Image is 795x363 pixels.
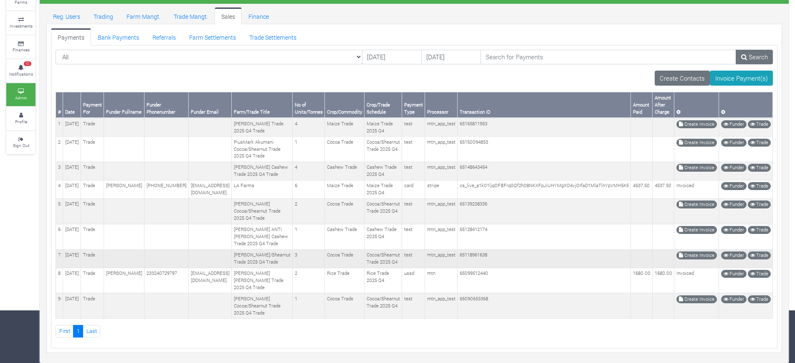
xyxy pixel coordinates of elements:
[748,226,771,234] a: Trade
[232,92,293,118] th: Farm/Trade Title
[402,180,425,198] td: card
[458,180,631,198] td: cs_live_a1k01ljqOFBFrq0Qf2h08NKXFpJiUHYMgXO4vjOIfaD1MlaTlnYpVMH5K5
[458,293,631,319] td: 65090653368
[365,268,402,293] td: Rice Trade 2025 Q4
[144,180,189,198] td: [PHONE_NUMBER]
[748,295,771,303] a: Trade
[676,164,717,172] a: Create Invoice
[81,162,104,180] td: Trade
[458,162,631,180] td: 65148643454
[232,137,293,162] td: PiusMark Akumani Cocoa/Shearnut Trade 2025 Q4 Trade
[402,92,425,118] th: Payment Type
[81,118,104,136] td: Trade
[9,71,33,77] small: Notifications
[81,137,104,162] td: Trade
[81,293,104,319] td: Trade
[56,293,63,319] td: 9
[144,268,189,293] td: 233240729797
[676,120,717,128] a: Create Invoice
[56,92,63,118] th: #
[425,162,458,180] td: mtn_app_test
[721,182,747,190] a: Funder
[425,137,458,162] td: mtn_app_test
[365,162,402,180] td: Cashew Trade 2025 Q4
[425,268,458,293] td: mtn
[674,268,719,293] td: Invoiced
[232,162,293,180] td: [PERSON_NAME] Cashew Trade 2025 Q4 Trade
[425,92,458,118] th: Processor
[73,325,83,337] a: 1
[458,118,631,136] td: 65165811953
[232,180,293,198] td: LA Farms
[24,61,31,66] span: 62
[653,92,674,118] th: Amount After Charge
[232,224,293,249] td: [PERSON_NAME] ANTI [PERSON_NAME] Cashew Trade 2025 Q4 Trade
[631,180,653,198] td: 4537.50
[63,118,81,136] td: [DATE]
[325,92,365,118] th: Crop/Commodity
[189,92,232,118] th: Funder Email
[365,198,402,224] td: Cocoa/Shearnut Trade 2025 Q4
[63,137,81,162] td: [DATE]
[56,249,63,268] td: 7
[146,28,182,45] a: Referrals
[721,251,747,259] a: Funder
[676,226,717,234] a: Create Invoice
[362,50,422,65] input: DD/MM/YYYY
[402,198,425,224] td: test
[631,92,653,118] th: Amount Paid
[365,118,402,136] td: Maize Trade 2025 Q4
[325,137,365,162] td: Cocoa Trade
[56,224,63,249] td: 6
[674,180,719,198] td: Invoiced
[56,198,63,224] td: 5
[6,59,35,82] a: 62 Notifications
[458,198,631,224] td: 65139238336
[481,50,737,65] input: Search for Payments
[325,118,365,136] td: Maize Trade
[293,118,325,136] td: 4
[710,71,773,86] a: Invoice Payment(s)
[293,224,325,249] td: 1
[748,182,771,190] a: Trade
[365,224,402,249] td: Cashew Trade 2025 Q4
[676,201,717,208] a: Create Invoice
[653,180,674,198] td: 4537.50
[721,270,747,278] a: Funder
[293,92,325,118] th: No of Units/Tonnes
[458,137,631,162] td: 65150094853
[81,249,104,268] td: Trade
[293,268,325,293] td: 2
[189,180,232,198] td: [EMAIL_ADDRESS][DOMAIN_NAME]
[63,268,81,293] td: [DATE]
[676,295,717,303] a: Create Invoice
[144,92,189,118] th: Funder Phonenumber
[325,293,365,319] td: Cocoa Trade
[6,11,35,34] a: Investments
[458,249,631,268] td: 65118961638
[365,180,402,198] td: Maize Trade 2025 Q4
[676,139,717,147] a: Create Invoice
[325,224,365,249] td: Cashew Trade
[104,92,144,118] th: Funder Fullname
[242,8,276,24] a: Finance
[87,8,120,24] a: Trading
[56,118,63,136] td: 1
[56,137,63,162] td: 2
[243,28,303,45] a: Trade Settlements
[56,325,73,337] a: First
[232,198,293,224] td: [PERSON_NAME] Cocoa/Shearnut Trade 2025 Q4 Trade
[748,120,771,128] a: Trade
[232,118,293,136] td: [PERSON_NAME] Trade 2025 Q4 Trade
[721,164,747,172] a: Funder
[6,107,35,130] a: Profile
[15,95,27,101] small: Admin
[365,92,402,118] th: Crop/Trade Schedule
[748,164,771,172] a: Trade
[293,249,325,268] td: 3
[458,224,631,249] td: 65128412174
[365,137,402,162] td: Cocoa/Shearnut Trade 2025 Q4
[63,162,81,180] td: [DATE]
[81,198,104,224] td: Trade
[425,180,458,198] td: stripe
